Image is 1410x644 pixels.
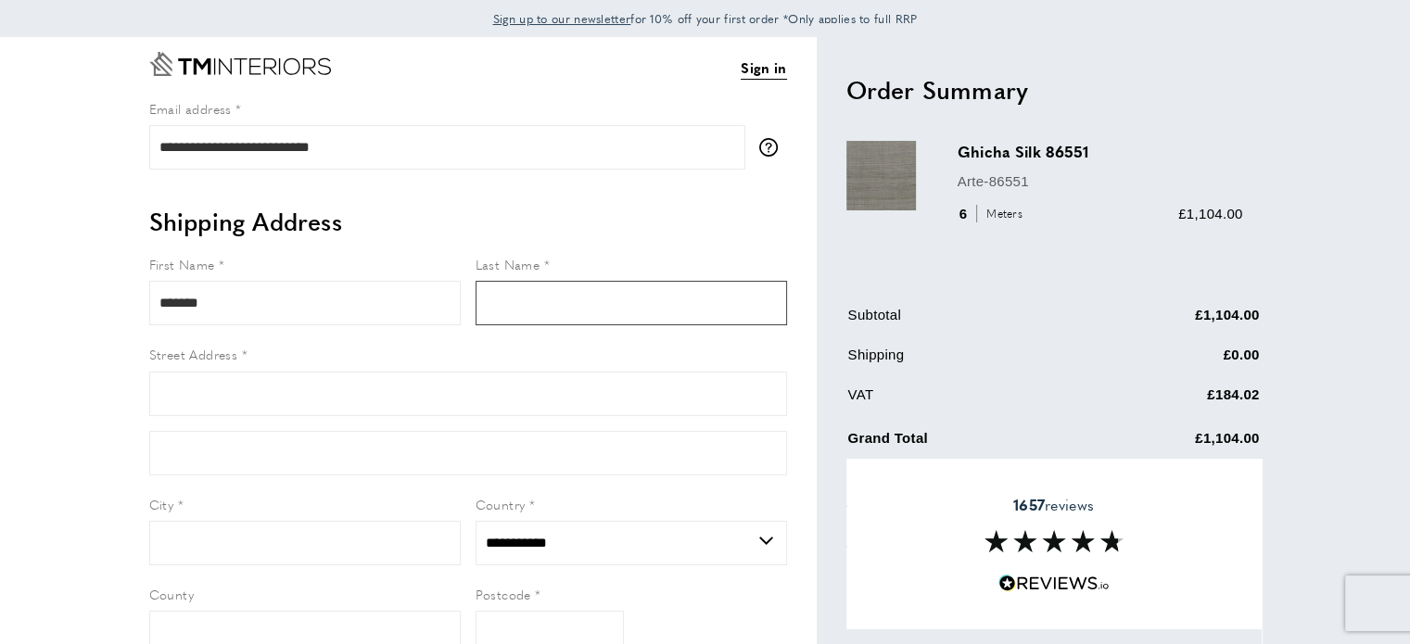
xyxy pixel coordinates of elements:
[1077,423,1260,463] td: £1,104.00
[958,203,1029,225] div: 6
[493,10,631,27] span: Sign up to our newsletter
[846,141,916,210] img: Ghicha Silk 86551
[149,99,232,118] span: Email address
[476,495,526,513] span: Country
[476,585,531,603] span: Postcode
[958,170,1243,193] p: Arte-86551
[476,255,540,273] span: Last Name
[1077,384,1260,420] td: £184.02
[149,585,194,603] span: County
[149,345,238,363] span: Street Address
[976,205,1027,222] span: Meters
[759,138,787,157] button: More information
[848,384,1075,420] td: VAT
[149,495,174,513] span: City
[741,57,786,80] a: Sign in
[493,10,918,27] span: for 10% off your first order *Only applies to full RRP
[984,530,1124,552] img: Reviews section
[1178,206,1242,221] span: £1,104.00
[1013,496,1094,514] span: reviews
[848,344,1075,380] td: Shipping
[848,304,1075,340] td: Subtotal
[149,255,215,273] span: First Name
[998,575,1110,592] img: Reviews.io 5 stars
[1013,494,1045,515] strong: 1657
[149,205,787,238] h2: Shipping Address
[1077,304,1260,340] td: £1,104.00
[846,73,1262,107] h2: Order Summary
[1077,344,1260,380] td: £0.00
[848,423,1075,463] td: Grand Total
[958,141,1243,162] h3: Ghicha Silk 86551
[493,9,631,28] a: Sign up to our newsletter
[149,52,331,76] a: Go to Home page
